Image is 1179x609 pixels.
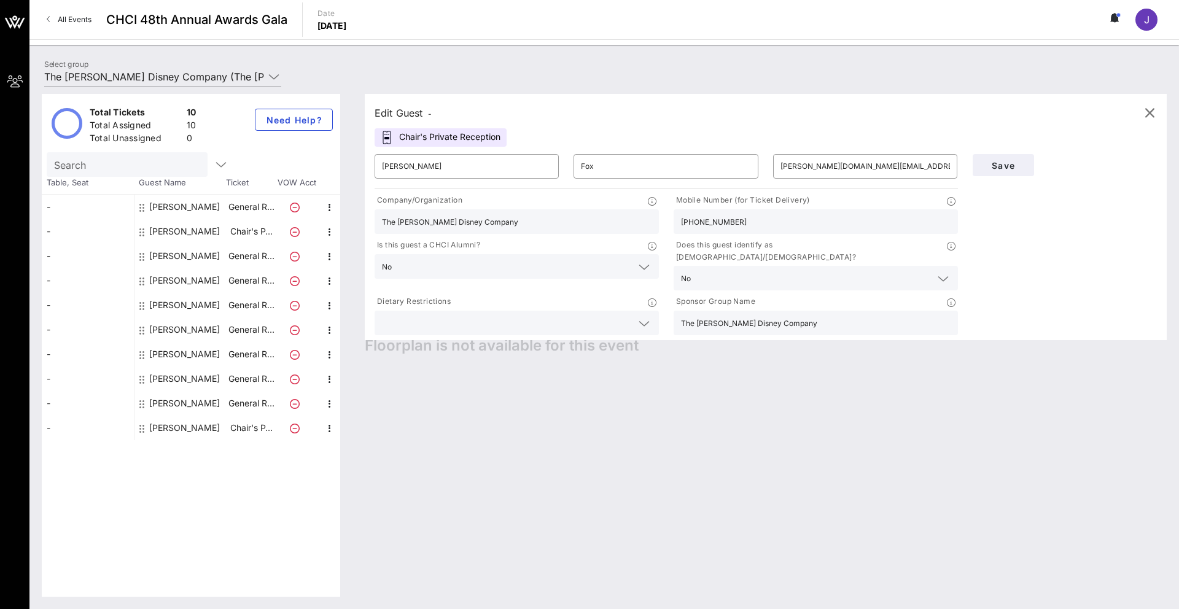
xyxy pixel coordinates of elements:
div: No [674,266,958,290]
div: - [42,244,134,268]
div: - [42,391,134,416]
div: No [382,263,392,271]
div: 10 [187,106,196,122]
p: Company/Organization [375,194,462,207]
p: Is this guest a CHCI Alumni? [375,239,480,252]
div: - [42,317,134,342]
p: General R… [227,391,276,416]
span: All Events [58,15,91,24]
div: Total Unassigned [90,132,182,147]
div: - [42,293,134,317]
div: Total Tickets [90,106,182,122]
p: Chair's P… [227,219,276,244]
input: Email* [780,157,950,176]
p: Dietary Restrictions [375,295,451,308]
span: Table, Seat [42,177,134,189]
div: Total Assigned [90,119,182,134]
div: J [1135,9,1158,31]
span: J [1144,14,1150,26]
p: Does this guest identify as [DEMOGRAPHIC_DATA]/[DEMOGRAPHIC_DATA]? [674,239,947,263]
div: - [42,195,134,219]
div: Maggie Lewis [149,342,220,367]
div: - [42,219,134,244]
div: Edit Guest [375,104,432,122]
div: Jose Gonzalez [149,268,220,293]
span: CHCI 48th Annual Awards Gala [106,10,287,29]
input: Last Name* [581,157,750,176]
p: Sponsor Group Name [674,295,755,308]
span: Floorplan is not available for this event [365,336,639,355]
div: Katelyn Lamson [149,317,220,342]
p: Date [317,7,347,20]
span: Guest Name [134,177,226,189]
p: [DATE] [317,20,347,32]
span: Save [982,160,1024,171]
div: 10 [187,119,196,134]
div: No [681,274,691,283]
p: General R… [227,244,276,268]
div: Susan Fox [149,416,220,440]
div: Karen Greenfield [149,293,220,317]
p: General R… [227,367,276,391]
a: All Events [39,10,99,29]
p: General R… [227,317,276,342]
p: General R… [227,293,276,317]
div: Jessica Moore [149,244,220,268]
button: Save [973,154,1034,176]
span: Need Help? [265,115,322,125]
div: Chair's Private Reception [375,128,507,147]
p: General R… [227,195,276,219]
p: General R… [227,342,276,367]
p: General R… [227,268,276,293]
button: Need Help? [255,109,333,131]
p: Chair's P… [227,416,276,440]
div: Alivia Roberts [149,195,220,219]
div: No [375,254,659,279]
input: First Name* [382,157,551,176]
div: 0 [187,132,196,147]
div: Neri Martinez [149,391,220,416]
p: Mobile Number (for Ticket Delivery) [674,194,810,207]
div: Maria Kirby [149,367,220,391]
span: - [428,109,432,118]
div: - [42,416,134,440]
span: VOW Acct [275,177,318,189]
div: - [42,268,134,293]
span: Ticket [226,177,275,189]
label: Select group [44,60,88,69]
div: - [42,342,134,367]
div: - [42,367,134,391]
div: Jaqueline Serrano [149,219,220,244]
